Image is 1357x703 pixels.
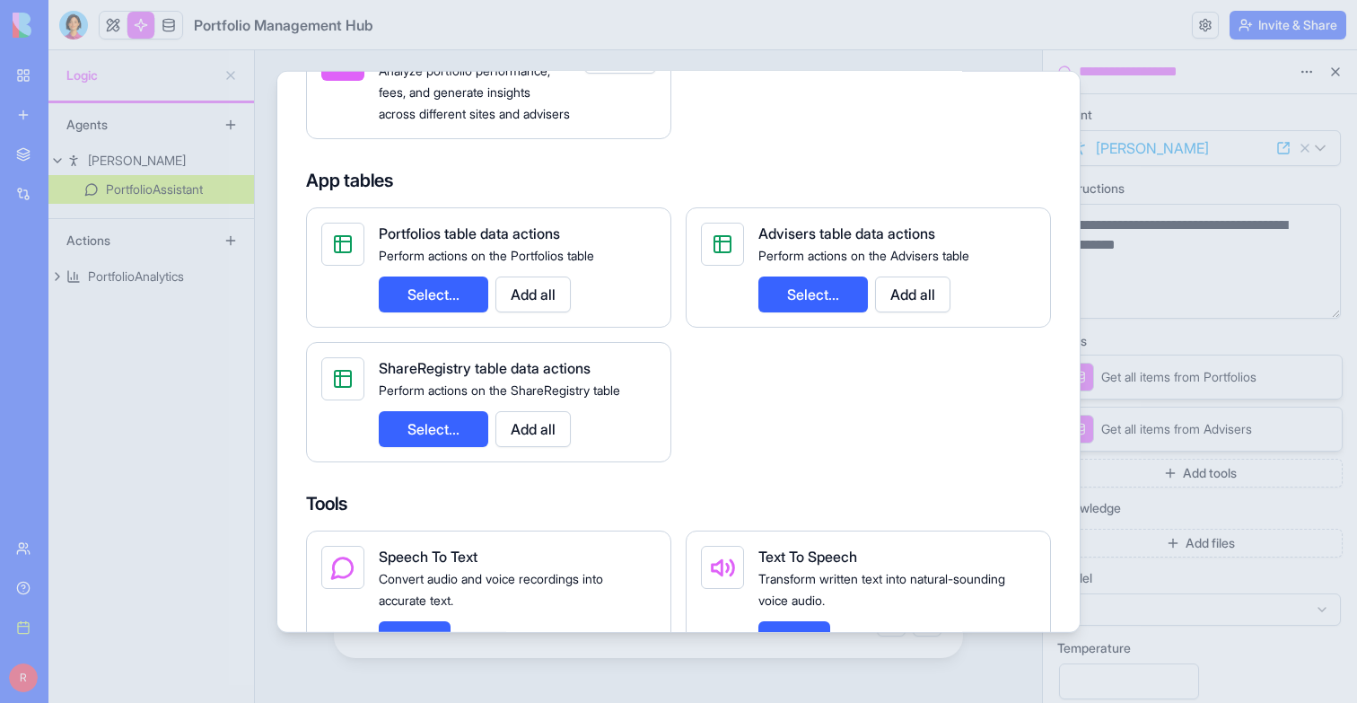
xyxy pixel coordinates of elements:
span: Portfolios table data actions [379,224,560,242]
button: Add all [495,410,571,446]
span: Convert audio and voice recordings into accurate text. [379,570,603,607]
button: Add [584,37,656,73]
button: Select... [379,410,488,446]
span: Analyze portfolio performance, fees, and generate insights across different sites and advisers [379,62,570,120]
span: Transform written text into natural-sounding voice audio. [758,570,1005,607]
span: Speech To Text [379,547,477,565]
span: Perform actions on the Advisers table [758,247,969,262]
span: ShareRegistry table data actions [379,358,591,376]
button: Select... [379,276,488,312]
button: Add [379,620,451,656]
button: Add all [495,276,571,312]
h4: App tables [306,167,1051,192]
h4: Tools [306,490,1051,515]
span: Perform actions on the ShareRegistry table [379,382,620,397]
button: Select... [758,276,868,312]
span: Text To Speech [758,547,857,565]
span: Perform actions on the Portfolios table [379,247,594,262]
button: Add [758,620,830,656]
span: Advisers table data actions [758,224,935,242]
button: Add all [875,276,950,312]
